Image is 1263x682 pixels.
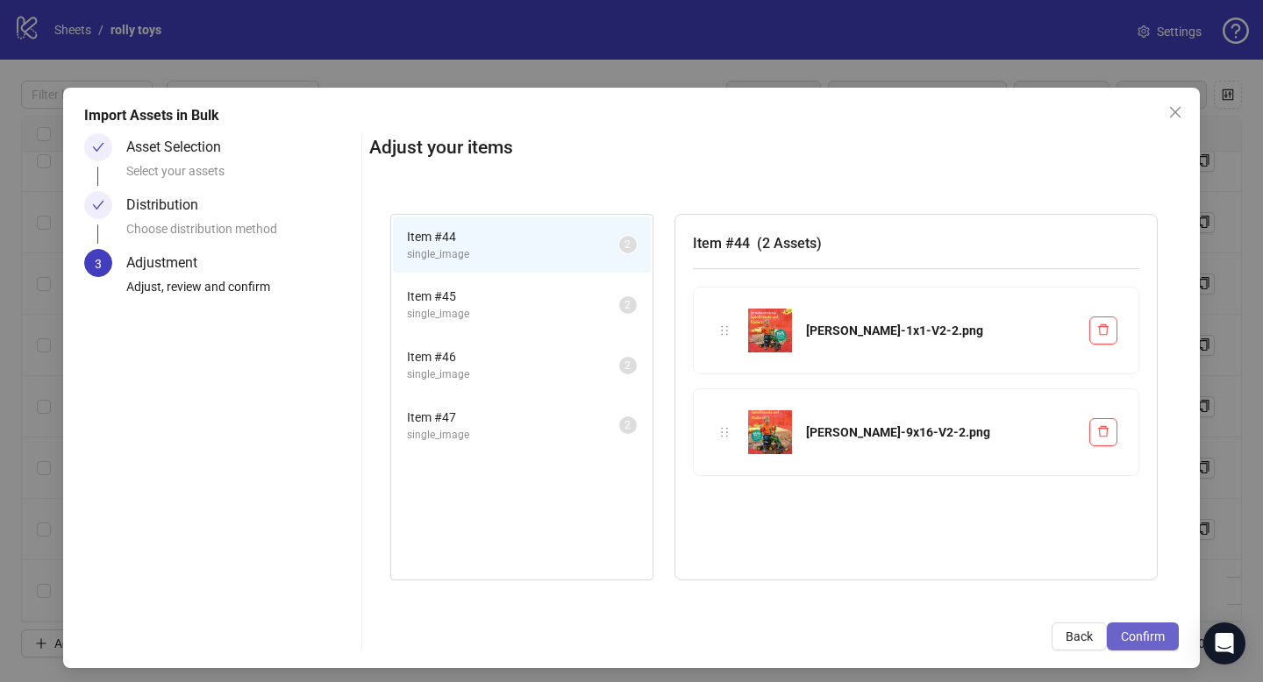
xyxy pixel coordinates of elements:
div: Asset Selection [126,133,235,161]
sup: 2 [619,357,637,374]
span: Item # 46 [407,347,619,366]
button: Delete [1089,418,1117,446]
span: holder [718,426,731,438]
span: 2 [624,299,631,311]
span: Item # 47 [407,408,619,427]
span: close [1168,105,1182,119]
div: Adjust, review and confirm [126,277,354,307]
span: check [92,199,104,211]
button: Back [1052,622,1107,650]
span: 2 [624,238,631,251]
span: single_image [407,246,619,263]
span: single_image [407,306,619,323]
div: Distribution [126,191,212,219]
sup: 2 [619,296,637,314]
div: [PERSON_NAME]-9x16-V2-2.png [806,423,1075,442]
span: Item # 45 [407,287,619,306]
span: 2 [624,359,631,372]
h3: Item # 44 [693,232,1139,254]
div: holder [715,423,734,442]
div: holder [715,321,734,340]
sup: 2 [619,236,637,253]
span: 2 [624,419,631,431]
span: delete [1097,323,1110,336]
div: Select your assets [126,161,354,191]
span: single_image [407,366,619,383]
div: Adjustment [126,249,211,277]
span: Item # 44 [407,227,619,246]
span: delete [1097,425,1110,437]
span: Confirm [1121,629,1165,643]
span: 3 [95,257,102,271]
img: Herbst-9x16-V2-2.png [748,410,792,454]
div: Open Intercom Messenger [1203,622,1245,664]
span: holder [718,324,731,337]
button: Confirm [1107,622,1179,650]
button: Close [1161,98,1189,126]
sup: 2 [619,416,637,434]
span: Back [1066,629,1093,643]
h2: Adjust your items [369,133,1179,162]
img: Herbst-1x1-V2-2.png [748,309,792,352]
span: ( 2 Assets ) [757,235,822,252]
span: check [92,141,104,153]
div: [PERSON_NAME]-1x1-V2-2.png [806,321,1075,340]
button: Delete [1089,316,1117,345]
span: single_image [407,427,619,444]
div: Import Assets in Bulk [84,105,1179,126]
div: Choose distribution method [126,219,354,249]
